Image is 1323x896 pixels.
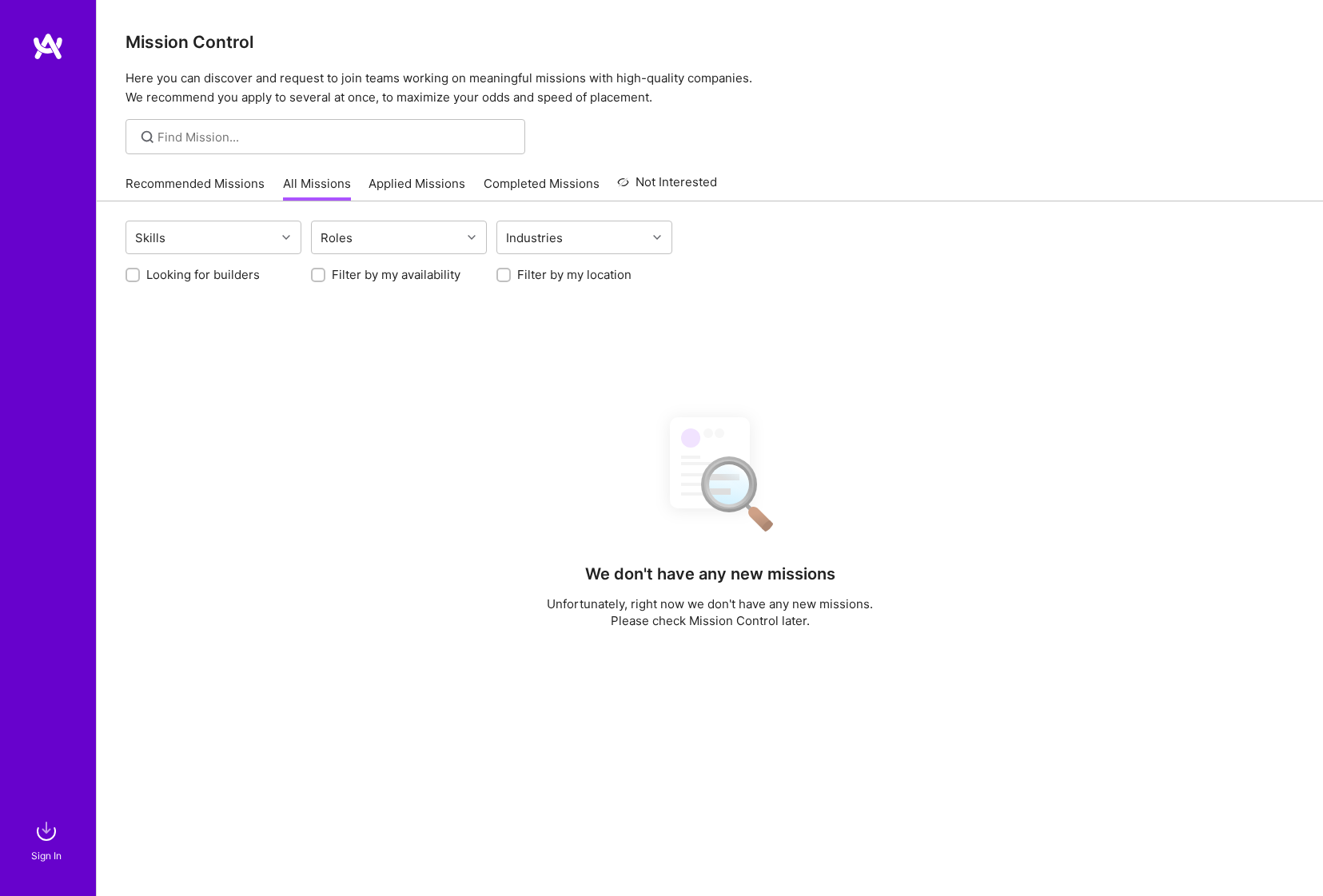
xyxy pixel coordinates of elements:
i: icon Chevron [653,233,661,241]
input: Find Mission... [157,129,513,145]
p: Here you can discover and request to join teams working on meaningful missions with high-quality ... [126,69,1294,107]
label: Filter by my location [517,266,632,283]
div: Roles [317,226,357,249]
a: Not Interested [617,173,717,201]
p: Unfortunately, right now we don't have any new missions. [547,595,873,612]
i: icon Chevron [282,233,290,241]
a: All Missions [283,175,351,201]
img: sign in [30,815,62,847]
p: Please check Mission Control later. [547,612,873,629]
a: sign inSign In [34,815,62,864]
a: Completed Missions [484,175,600,201]
label: Filter by my availability [332,266,460,283]
a: Recommended Missions [126,175,265,201]
a: Applied Missions [369,175,465,201]
div: Industries [502,226,567,249]
img: No Results [642,403,778,543]
div: Skills [131,226,169,249]
i: icon SearchGrey [138,128,157,146]
h4: We don't have any new missions [585,564,835,583]
i: icon Chevron [468,233,476,241]
label: Looking for builders [146,266,260,283]
img: logo [32,32,64,61]
div: Sign In [31,847,62,864]
h3: Mission Control [126,32,1294,52]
